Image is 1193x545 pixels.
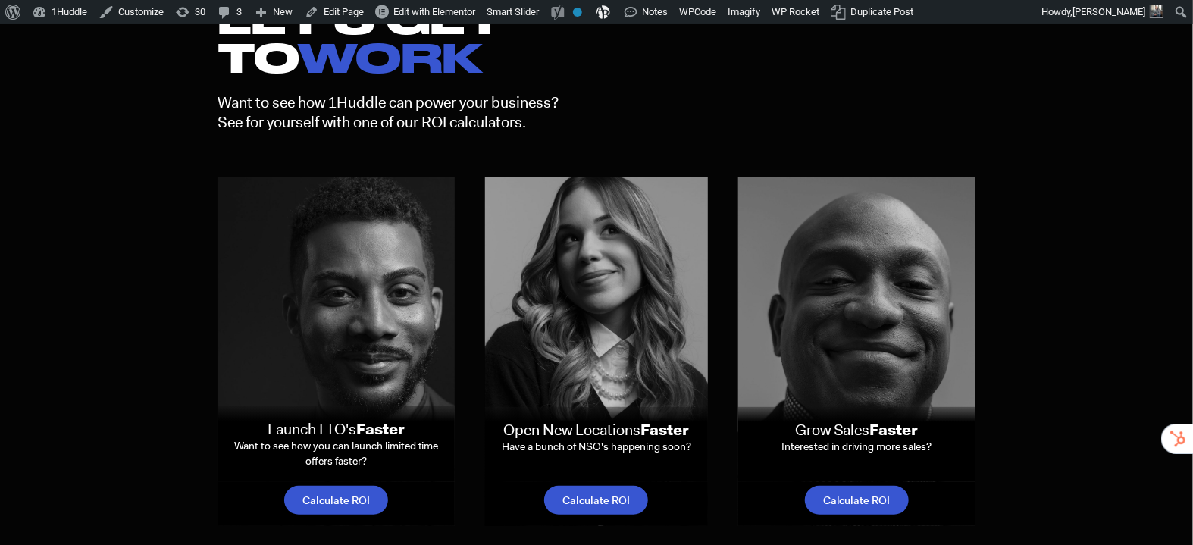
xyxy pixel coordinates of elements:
[573,8,582,17] div: No index
[544,486,648,515] a: Calculate ROI
[485,437,707,467] span: Have a bunch of NSO's happening soon?
[640,420,689,440] b: Faster
[1072,6,1145,17] span: [PERSON_NAME]
[823,495,891,506] span: Calculate ROI
[738,422,975,467] p: Grow Sales
[225,421,447,467] p: Launch LTO's
[562,495,630,506] span: Calculate ROI
[234,439,439,468] span: Want to see how you can launch limited time offers faster?
[284,486,388,515] a: Calculate ROI
[1150,5,1163,18] img: Avatar photo
[485,422,707,467] p: Open New Locations
[218,92,975,132] p: Want to see how 1Huddle can power your business? See for yourself with one of our ROI calculators.
[302,495,370,506] span: Calculate ROI
[805,486,909,515] a: Calculate ROI
[738,437,975,467] span: Interested in driving more sales?
[393,6,475,17] span: Edit with Elementor
[356,419,405,439] b: Faster
[298,33,483,80] span: Work
[870,420,919,440] b: Faster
